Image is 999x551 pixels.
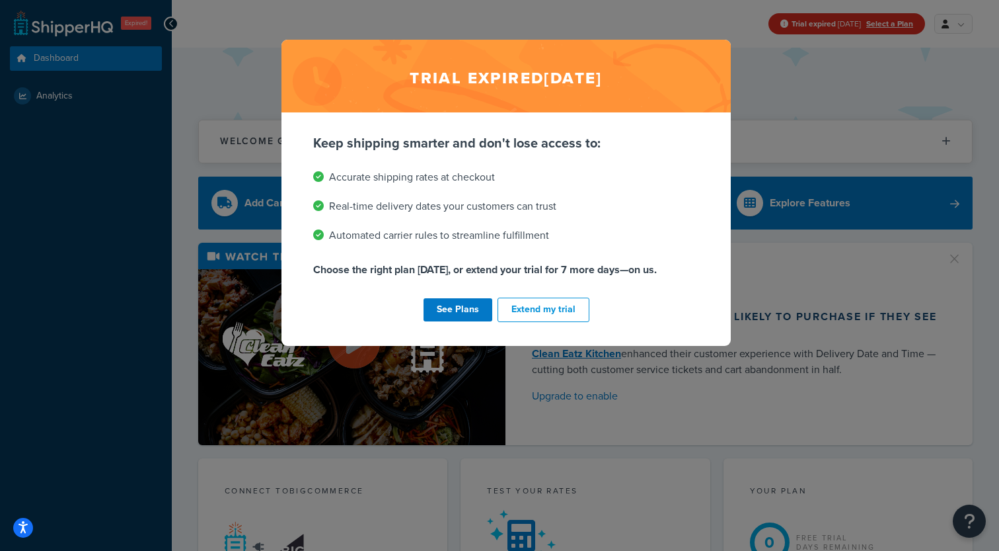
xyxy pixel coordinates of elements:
[281,40,731,112] h2: Trial expired [DATE]
[313,261,699,279] p: Choose the right plan [DATE], or extend your trial for 7 more days—on us.
[313,197,699,216] li: Real-time delivery dates your customers can trust
[313,226,699,245] li: Automated carrier rules to streamline fulfillment
[424,298,492,321] a: See Plans
[313,168,699,187] li: Accurate shipping rates at checkout
[313,134,699,152] p: Keep shipping smarter and don't lose access to:
[498,298,589,322] button: Extend my trial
